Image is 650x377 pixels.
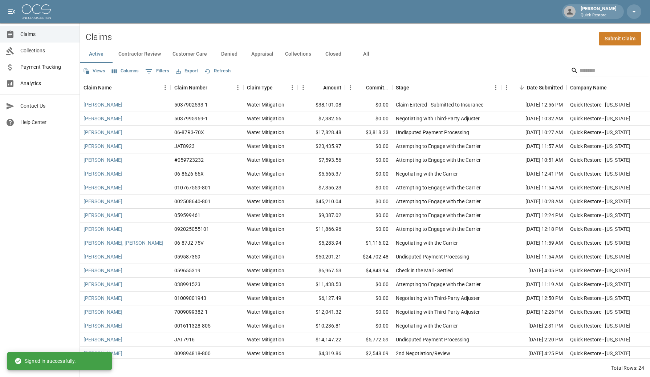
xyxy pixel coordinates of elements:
div: Water Mitigation [247,225,284,233]
div: Quick Restore - Colorado [570,336,630,343]
div: [DATE] 11:54 AM [501,250,566,264]
div: 01009001943 [174,294,206,302]
div: Company Name [570,77,607,98]
a: [PERSON_NAME] [84,156,122,164]
div: $6,967.53 [298,264,345,278]
div: $14,147.22 [298,333,345,347]
button: Menu [232,82,243,93]
button: Sort [313,83,323,93]
div: $50,201.21 [298,250,345,264]
div: [DATE] 2:20 PM [501,333,566,347]
div: Attempting to Engage with the Carrier [396,184,481,191]
div: Claim Number [171,77,243,98]
div: dynamic tabs [80,45,650,63]
button: Active [80,45,113,63]
div: $4,843.94 [345,264,392,278]
button: Collections [279,45,317,63]
div: 092025055101 [174,225,209,233]
button: Appraisal [245,45,279,63]
a: [PERSON_NAME], [PERSON_NAME] [84,239,163,246]
div: Signed in successfully. [15,354,76,368]
div: [DATE] 12:24 PM [501,209,566,222]
button: Show filters [143,65,171,77]
div: [DATE] 11:57 AM [501,140,566,153]
button: All [350,45,382,63]
div: Water Mitigation [247,336,284,343]
div: 059655319 [174,267,200,274]
div: $2,548.09 [345,347,392,361]
div: 059599461 [174,212,200,219]
div: Attempting to Engage with the Carrier [396,225,481,233]
div: $9,387.02 [298,209,345,222]
span: Claims [20,31,74,38]
div: Negotiating with the Carrier [396,170,458,177]
div: 059587359 [174,253,200,260]
div: Quick Restore - Colorado [570,322,630,329]
a: [PERSON_NAME] [84,170,122,177]
div: $7,382.56 [298,112,345,126]
a: [PERSON_NAME] [84,322,122,329]
div: [DATE] 12:50 PM [501,292,566,305]
div: $0.00 [345,209,392,222]
div: 06-87R3-70X [174,129,204,136]
div: Amount [298,77,345,98]
div: $0.00 [345,167,392,181]
div: $11,438.53 [298,278,345,292]
button: Sort [517,83,527,93]
div: Attempting to Engage with the Carrier [396,143,481,150]
button: Menu [490,82,501,93]
div: Claim Type [247,77,273,98]
div: [DATE] 12:18 PM [501,222,566,236]
button: Menu [298,82,309,93]
div: $11,866.96 [298,222,345,236]
div: Date Submitted [527,77,563,98]
div: 06-87J2-75V [174,239,204,246]
div: $0.00 [345,112,392,126]
div: Quick Restore - Colorado [570,101,630,108]
div: 001611328-805 [174,322,211,329]
span: Contact Us [20,102,74,110]
button: Denied [213,45,245,63]
button: Select columns [110,65,141,77]
div: Committed Amount [345,77,392,98]
a: [PERSON_NAME] [84,198,122,205]
div: [DATE] 11:19 AM [501,278,566,292]
button: Contractor Review [113,45,167,63]
div: [DATE] 10:32 AM [501,112,566,126]
div: [DATE] 11:59 AM [501,236,566,250]
div: Quick Restore - Colorado [570,267,630,274]
div: $38,101.08 [298,98,345,112]
a: [PERSON_NAME] [84,212,122,219]
button: Menu [501,82,512,93]
a: [PERSON_NAME] [84,101,122,108]
div: Quick Restore - Colorado [570,239,630,246]
div: Water Mitigation [247,308,284,316]
div: $0.00 [345,292,392,305]
a: Submit Claim [599,32,641,45]
div: $5,283.94 [298,236,345,250]
div: $0.00 [345,278,392,292]
div: $0.00 [345,181,392,195]
button: Menu [160,82,171,93]
div: [DATE] 12:26 PM [501,305,566,319]
div: Undisputed Payment Processing [396,253,469,260]
a: [PERSON_NAME] [84,143,122,150]
a: [PERSON_NAME] [84,184,122,191]
div: Quick Restore - Colorado [570,170,630,177]
div: [DATE] 11:54 AM [501,181,566,195]
div: Attempting to Engage with the Carrier [396,198,481,205]
div: Amount [323,77,341,98]
div: $5,772.59 [345,333,392,347]
div: Water Mitigation [247,253,284,260]
div: $10,236.81 [298,319,345,333]
div: Undisputed Payment Processing [396,129,469,136]
div: Stage [396,77,409,98]
div: Water Mitigation [247,170,284,177]
div: Negotiating with Third-Party Adjuster [396,115,480,122]
div: Check in the Mail - Settled [396,267,453,274]
div: Quick Restore - Colorado [570,212,630,219]
div: [DATE] 10:51 AM [501,153,566,167]
div: Water Mitigation [247,267,284,274]
div: Claim Entered - Submitted to Insurance [396,101,483,108]
div: Negotiating with the Carrier [396,322,458,329]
